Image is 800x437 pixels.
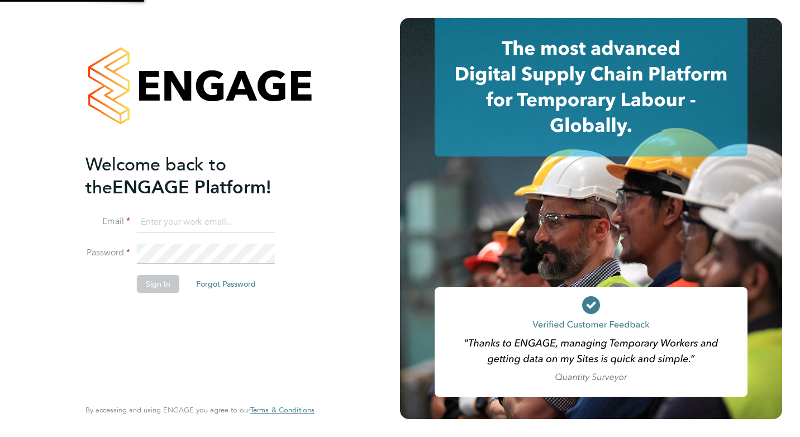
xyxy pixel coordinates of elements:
input: Enter your work email... [137,212,275,232]
label: Password [85,247,130,259]
span: Welcome back to the [85,154,226,198]
span: Terms & Conditions [250,405,315,415]
button: Forgot Password [187,275,265,293]
span: By accessing and using ENGAGE you agree to our [85,405,315,415]
a: Terms & Conditions [250,406,315,415]
label: Email [85,216,130,227]
h2: ENGAGE Platform! [85,153,303,199]
button: Sign In [137,275,179,293]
